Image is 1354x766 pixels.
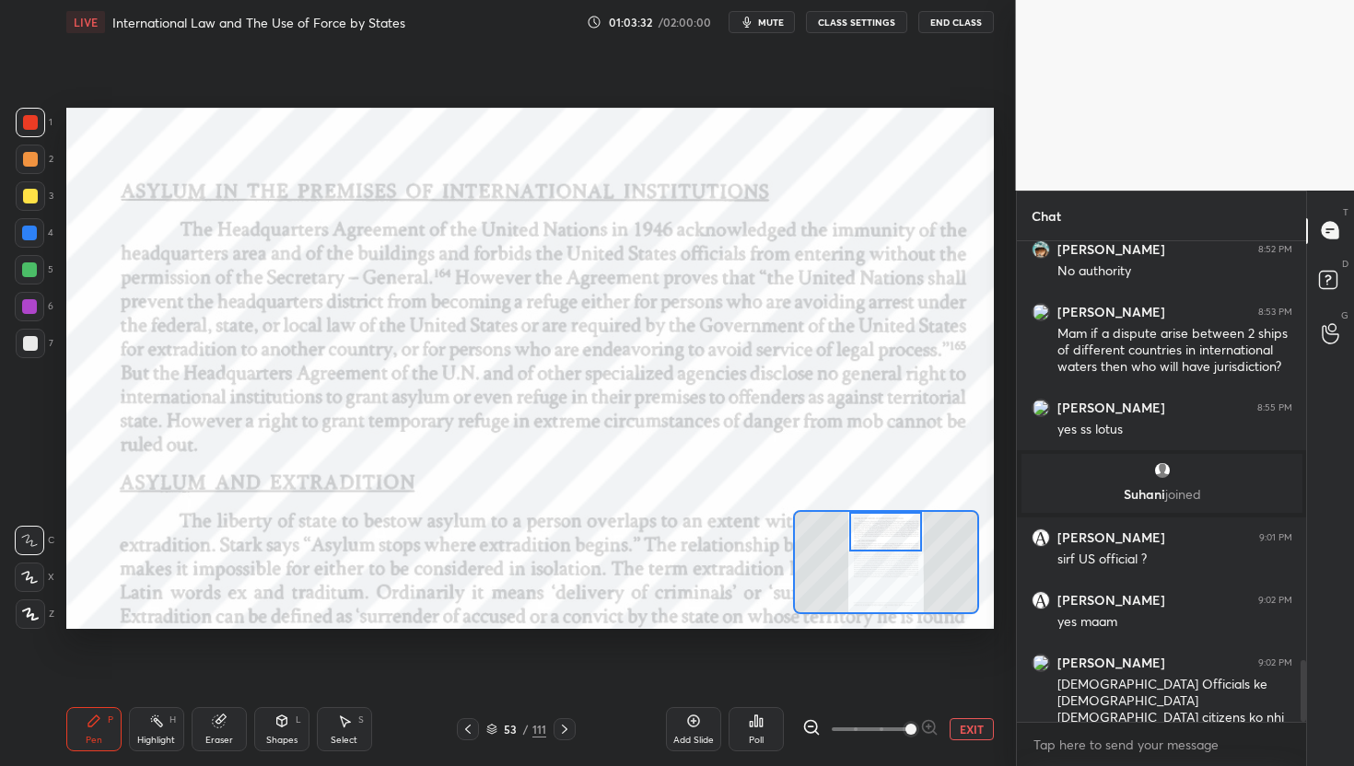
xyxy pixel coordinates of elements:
[66,11,105,33] div: LIVE
[1057,592,1165,609] h6: [PERSON_NAME]
[1152,461,1171,480] img: default.png
[86,736,102,745] div: Pen
[1057,676,1292,744] div: [DEMOGRAPHIC_DATA] Officials ke [DEMOGRAPHIC_DATA] [DEMOGRAPHIC_DATA] citizens ko nhi milega na ?
[16,329,53,358] div: 7
[108,715,113,725] div: P
[1057,262,1292,281] div: No authority
[806,11,907,33] button: CLASS SETTINGS
[137,736,175,745] div: Highlight
[1342,257,1348,271] p: D
[1057,529,1165,546] h6: [PERSON_NAME]
[950,718,994,740] button: EXIT
[1057,304,1165,320] h6: [PERSON_NAME]
[296,715,301,725] div: L
[1259,532,1292,543] div: 9:01 PM
[1257,402,1292,413] div: 8:55 PM
[1164,485,1200,503] span: joined
[1017,241,1307,722] div: grid
[1057,400,1165,416] h6: [PERSON_NAME]
[1033,487,1291,502] p: Suhani
[1258,244,1292,255] div: 8:52 PM
[1032,240,1050,259] img: 3
[205,736,233,745] div: Eraser
[501,724,519,735] div: 53
[1032,591,1050,609] img: 3b458221a031414897e0d1e0ab31a91c.jpg
[1032,399,1050,417] img: 3
[673,736,714,745] div: Add Slide
[358,715,364,725] div: S
[523,724,529,735] div: /
[758,16,784,29] span: mute
[1032,303,1050,321] img: 3
[1057,241,1165,258] h6: [PERSON_NAME]
[16,181,53,211] div: 3
[1057,655,1165,671] h6: [PERSON_NAME]
[1057,325,1292,377] div: Mam if a dispute arise between 2 ships of different countries in international waters then who wi...
[1017,191,1076,240] p: Chat
[532,721,546,737] div: 111
[15,218,53,248] div: 4
[1032,528,1050,547] img: 3b458221a031414897e0d1e0ab31a91c.jpg
[1057,551,1292,569] div: sirf US official ?
[16,599,54,629] div: Z
[1057,613,1292,632] div: yes maam
[15,563,54,592] div: X
[1341,308,1348,322] p: G
[16,108,53,137] div: 1
[15,255,53,284] div: 5
[749,736,764,745] div: Poll
[1057,421,1292,439] div: yes ss lotus
[1258,307,1292,318] div: 8:53 PM
[1343,205,1348,219] p: T
[169,715,176,725] div: H
[1258,657,1292,668] div: 9:02 PM
[1032,654,1050,672] img: 3
[1258,595,1292,606] div: 9:02 PM
[15,526,54,555] div: C
[729,11,795,33] button: mute
[331,736,357,745] div: Select
[112,14,405,31] h4: International Law and The Use of Force by States
[266,736,298,745] div: Shapes
[918,11,994,33] button: End Class
[16,145,53,174] div: 2
[15,292,53,321] div: 6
